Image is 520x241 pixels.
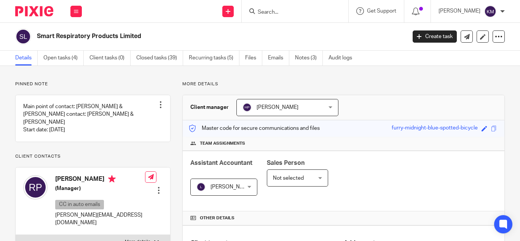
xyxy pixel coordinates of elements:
[267,160,305,166] span: Sales Person
[15,51,38,65] a: Details
[242,103,252,112] img: svg%3E
[257,9,325,16] input: Search
[200,215,234,221] span: Other details
[55,211,145,227] p: [PERSON_NAME][EMAIL_ADDRESS][DOMAIN_NAME]
[484,5,496,18] img: svg%3E
[108,175,116,183] i: Primary
[15,81,171,87] p: Pinned note
[89,51,131,65] a: Client tasks (0)
[268,51,289,65] a: Emails
[136,51,183,65] a: Closed tasks (39)
[15,29,31,45] img: svg%3E
[55,185,145,192] h5: (Manager)
[439,7,480,15] p: [PERSON_NAME]
[189,51,239,65] a: Recurring tasks (5)
[200,140,245,147] span: Team assignments
[273,176,304,181] span: Not selected
[190,104,229,111] h3: Client manager
[392,124,478,133] div: furry-midnight-blue-spotted-bicycle
[329,51,358,65] a: Audit logs
[37,32,329,40] h2: Smart Respiratory Products Limited
[188,124,320,132] p: Master code for secure communications and files
[367,8,396,14] span: Get Support
[15,6,53,16] img: Pixie
[211,184,257,190] span: [PERSON_NAME] V
[413,30,457,43] a: Create task
[55,175,145,185] h4: [PERSON_NAME]
[257,105,298,110] span: [PERSON_NAME]
[15,153,171,160] p: Client contacts
[190,160,252,166] span: Assistant Accountant
[43,51,84,65] a: Open tasks (4)
[55,200,104,209] p: CC in auto emails
[182,81,505,87] p: More details
[295,51,323,65] a: Notes (3)
[245,51,262,65] a: Files
[23,175,48,200] img: svg%3E
[196,182,206,192] img: svg%3E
